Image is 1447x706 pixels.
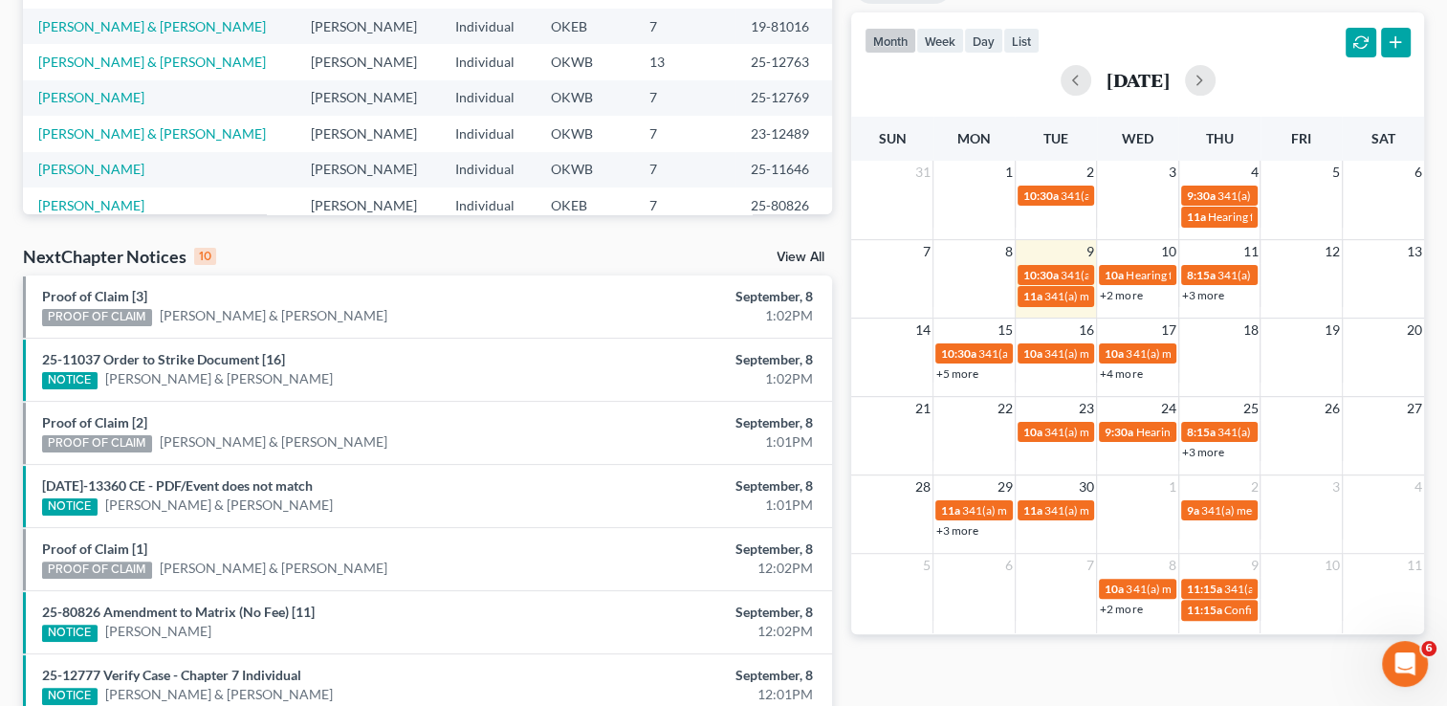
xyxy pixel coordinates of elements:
[296,152,440,188] td: [PERSON_NAME]
[1105,582,1124,596] span: 10a
[42,351,285,367] a: 25-11037 Order to Strike Document [16]
[1405,554,1424,577] span: 11
[964,28,1003,54] button: day
[1248,161,1260,184] span: 4
[1413,161,1424,184] span: 6
[1023,188,1059,203] span: 10:30a
[1167,161,1178,184] span: 3
[735,9,832,44] td: 19-81016
[440,188,535,223] td: Individual
[1044,289,1330,303] span: 341(a) meeting for [PERSON_NAME] & [PERSON_NAME]
[735,80,832,116] td: 25-12769
[996,475,1015,498] span: 29
[42,667,301,683] a: 25-12777 Verify Case - Chapter 7 Individual
[1126,582,1310,596] span: 341(a) meeting for [PERSON_NAME]
[23,245,216,268] div: NextChapter Notices
[38,125,266,142] a: [PERSON_NAME] & [PERSON_NAME]
[941,503,960,518] span: 11a
[865,28,916,54] button: month
[536,80,635,116] td: OKWB
[1323,554,1342,577] span: 10
[569,350,813,369] div: September, 8
[42,625,98,642] div: NOTICE
[38,54,266,70] a: [PERSON_NAME] & [PERSON_NAME]
[1421,641,1436,656] span: 6
[569,603,813,622] div: September, 8
[440,116,535,151] td: Individual
[1126,346,1310,361] span: 341(a) meeting for [PERSON_NAME]
[921,554,932,577] span: 5
[569,306,813,325] div: 1:02PM
[978,346,1163,361] span: 341(a) meeting for [PERSON_NAME]
[42,498,98,516] div: NOTICE
[1323,397,1342,420] span: 26
[105,622,211,641] a: [PERSON_NAME]
[1085,240,1096,263] span: 9
[1182,445,1224,459] a: +3 more
[160,432,387,452] a: [PERSON_NAME] & [PERSON_NAME]
[569,476,813,496] div: September, 8
[38,18,266,34] a: [PERSON_NAME] & [PERSON_NAME]
[1044,346,1229,361] span: 341(a) meeting for [PERSON_NAME]
[440,152,535,188] td: Individual
[1187,188,1216,203] span: 9:30a
[569,432,813,452] div: 1:01PM
[1023,503,1042,518] span: 11a
[536,188,635,223] td: OKEB
[1122,130,1153,146] span: Wed
[1405,319,1424,342] span: 20
[634,9,735,44] td: 7
[1105,268,1124,282] span: 10a
[1023,268,1059,282] span: 10:30a
[1382,641,1428,687] iframe: Intercom live chat
[1003,161,1015,184] span: 1
[1061,188,1245,203] span: 341(a) meeting for [PERSON_NAME]
[296,116,440,151] td: [PERSON_NAME]
[569,413,813,432] div: September, 8
[1105,425,1133,439] span: 9:30a
[921,240,932,263] span: 7
[735,152,832,188] td: 25-11646
[105,496,333,515] a: [PERSON_NAME] & [PERSON_NAME]
[634,152,735,188] td: 7
[440,80,535,116] td: Individual
[296,44,440,79] td: [PERSON_NAME]
[1413,475,1424,498] span: 4
[42,309,152,326] div: PROOF OF CLAIM
[105,685,333,704] a: [PERSON_NAME] & [PERSON_NAME]
[936,366,978,381] a: +5 more
[160,559,387,578] a: [PERSON_NAME] & [PERSON_NAME]
[1077,397,1096,420] span: 23
[42,604,315,620] a: 25-80826 Amendment to Matrix (No Fee) [11]
[1023,289,1042,303] span: 11a
[42,288,147,304] a: Proof of Claim [3]
[913,397,932,420] span: 21
[996,397,1015,420] span: 22
[536,44,635,79] td: OKWB
[1201,503,1386,518] span: 341(a) meeting for [PERSON_NAME]
[1061,268,1245,282] span: 341(a) meeting for [PERSON_NAME]
[1085,554,1096,577] span: 7
[42,541,147,557] a: Proof of Claim [1]
[1044,425,1229,439] span: 341(a) meeting for [PERSON_NAME]
[1105,346,1124,361] span: 10a
[1330,475,1342,498] span: 3
[38,161,144,177] a: [PERSON_NAME]
[1003,240,1015,263] span: 8
[962,503,1147,518] span: 341(a) meeting for [PERSON_NAME]
[1023,346,1042,361] span: 10a
[1248,475,1260,498] span: 2
[1167,475,1178,498] span: 1
[913,319,932,342] span: 14
[1126,268,1275,282] span: Hearing for [PERSON_NAME]
[1323,240,1342,263] span: 12
[1217,425,1402,439] span: 341(a) meeting for [PERSON_NAME]
[1323,319,1342,342] span: 19
[569,369,813,388] div: 1:02PM
[913,161,932,184] span: 31
[735,188,832,223] td: 25-80826
[1371,130,1395,146] span: Sat
[1023,425,1042,439] span: 10a
[1003,554,1015,577] span: 6
[1240,319,1260,342] span: 18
